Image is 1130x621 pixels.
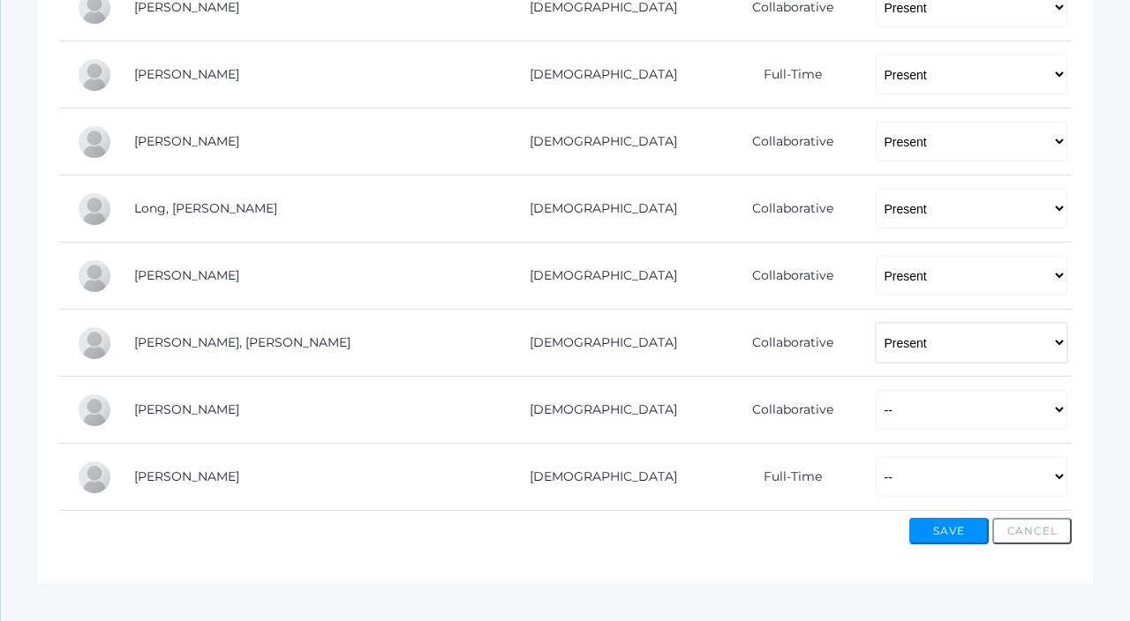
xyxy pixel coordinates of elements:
[134,334,350,350] a: [PERSON_NAME], [PERSON_NAME]
[714,444,857,511] td: Full-Time
[992,518,1072,544] button: Cancel
[479,310,714,377] td: [DEMOGRAPHIC_DATA]
[77,191,112,227] div: Wren Long
[479,41,714,108] td: [DEMOGRAPHIC_DATA]
[134,267,239,283] a: [PERSON_NAME]
[479,377,714,444] td: [DEMOGRAPHIC_DATA]
[77,258,112,294] div: Levi Lopez
[714,243,857,310] td: Collaborative
[479,243,714,310] td: [DEMOGRAPHIC_DATA]
[77,325,112,361] div: Smith Mansi
[714,108,857,176] td: Collaborative
[909,518,989,544] button: Save
[479,444,714,511] td: [DEMOGRAPHIC_DATA]
[714,176,857,243] td: Collaborative
[134,200,277,216] a: Long, [PERSON_NAME]
[77,460,112,495] div: Theodore Swift
[77,57,112,93] div: Gabriella Gianna Guerra
[714,41,857,108] td: Full-Time
[479,176,714,243] td: [DEMOGRAPHIC_DATA]
[134,133,239,149] a: [PERSON_NAME]
[714,377,857,444] td: Collaborative
[77,393,112,428] div: Emmy Rodarte
[134,66,239,82] a: [PERSON_NAME]
[134,468,239,484] a: [PERSON_NAME]
[134,401,239,417] a: [PERSON_NAME]
[714,310,857,377] td: Collaborative
[77,124,112,160] div: Christopher Ip
[479,108,714,176] td: [DEMOGRAPHIC_DATA]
